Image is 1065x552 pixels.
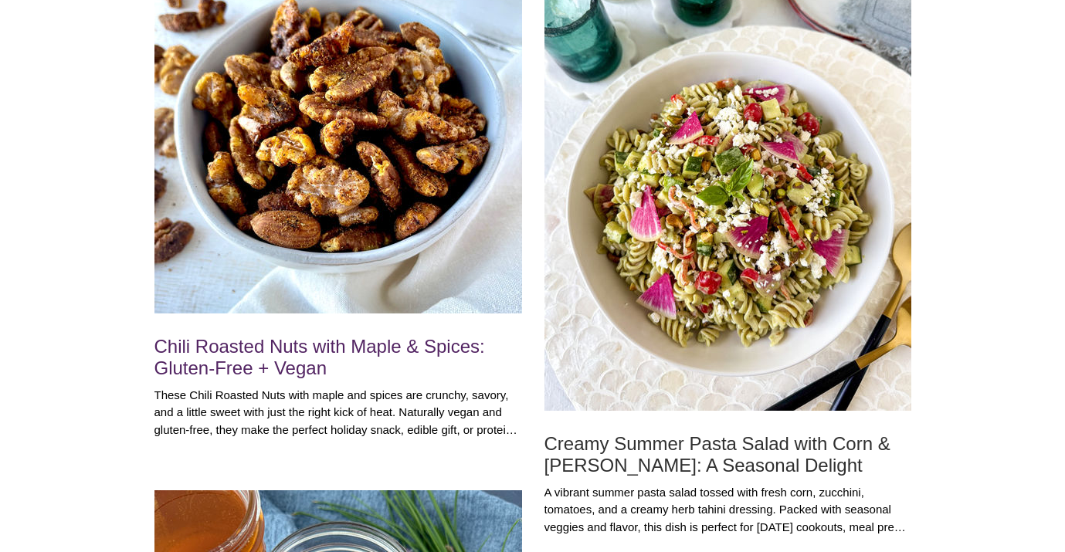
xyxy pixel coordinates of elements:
div: A vibrant summer pasta salad tossed with fresh corn, zucchini, tomatoes, and a creamy herb tahini... [544,484,911,537]
a: Creamy Summer Pasta Salad with Corn & [PERSON_NAME]: A Seasonal Delight [544,433,911,476]
div: These Chili Roasted Nuts with maple and spices are crunchy, savory, and a little sweet with just ... [154,387,522,439]
a: Chili Roasted Nuts with Maple & Spices: Gluten-Free + Vegan [154,336,522,379]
